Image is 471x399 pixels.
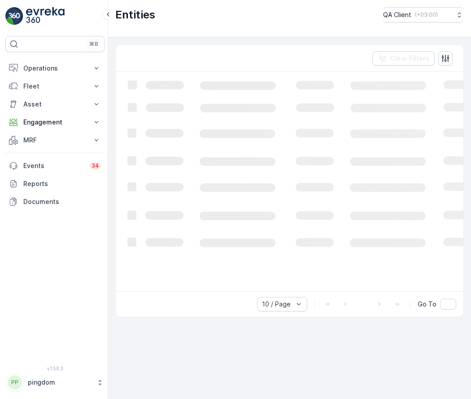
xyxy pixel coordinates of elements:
button: Engagement [5,113,105,131]
button: Fleet [5,77,105,95]
p: MRF [23,136,87,145]
p: ⌘B [89,40,98,48]
p: Documents [23,197,101,206]
img: logo [5,7,23,25]
button: PPpingdom [5,373,105,392]
p: Engagement [23,118,87,127]
p: ( +03:00 ) [415,11,438,18]
p: Operations [23,64,87,73]
p: Events [23,161,84,170]
button: Clear Filters [372,51,435,66]
button: QA Client(+03:00) [383,7,464,22]
p: Entities [115,8,155,22]
span: Go To [418,300,436,309]
p: Reports [23,179,101,188]
a: Reports [5,175,105,193]
a: Events34 [5,157,105,175]
div: PP [8,375,22,390]
span: v 1.50.3 [5,366,105,371]
button: MRF [5,131,105,149]
button: Asset [5,95,105,113]
p: Asset [23,100,87,109]
a: Documents [5,193,105,211]
p: Clear Filters [390,54,429,63]
p: pingdom [28,378,92,387]
p: Fleet [23,82,87,91]
p: 34 [92,162,99,169]
button: Operations [5,59,105,77]
img: logo_light-DOdMpM7g.png [26,7,65,25]
p: QA Client [383,10,411,19]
